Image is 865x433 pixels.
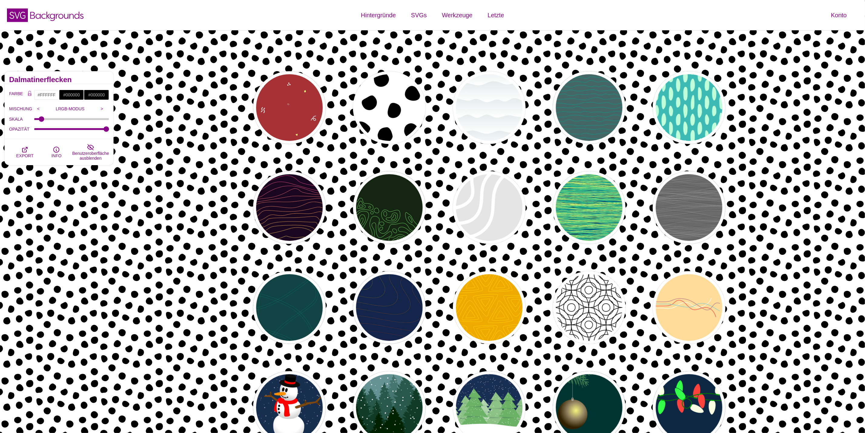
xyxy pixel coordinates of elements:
[9,106,32,111] font: MISCHUNG
[453,71,526,144] button: weißer subtiler Wellenhintergrund
[25,90,34,98] button: Farbsperre
[442,12,473,18] font: Werkzeuge
[361,12,396,18] font: Hintergründe
[653,71,725,144] button: grüne Tupfer und Punkte im Raster
[404,6,434,24] a: SVGs
[353,271,426,344] button: Marineblauer Hintergrund mit geschwungener Linienführung von Gelb nach Rot
[353,171,426,244] button: grün umrandete organische Formen
[9,75,72,84] font: Dalmatinerflecken
[411,12,427,18] font: SVGs
[41,139,72,165] button: INFO
[434,6,480,24] a: Werkzeuge
[553,271,626,344] button: schwarze, unvollkommene, sich kreuzende Ringe
[653,271,725,344] button: verschiedene verwickelte Fäden in horizontaler Linie
[553,171,626,244] button: verworrene Fäden aus Gelb, Grün und Blau
[253,171,326,244] button: Topographie-Design mit gelben bis rosa Linien
[453,271,526,344] button: umrandete gelbe Dreiecke in Dreiecken
[824,6,854,24] a: Konto
[72,151,109,161] font: Benutzeroberfläche ausblenden
[553,71,626,144] button: Reihen von verschnörkelten Linien
[253,71,326,144] button: sich wiederholende handgezeichnete Kritzeleien über durchgehendem Rot
[353,71,426,144] button: Schwarze Dalmatinerflecken, die sich auf weißem Hintergrund wiederholen
[831,12,847,18] font: Konto
[16,153,33,158] font: EXPORT
[9,139,41,165] button: EXPORT
[34,104,40,113] input: <
[9,117,23,122] font: SKALA
[51,153,61,158] font: INFO
[253,271,326,344] button: umrissene geschwungene Linien kreuzen sich über Grün
[9,127,29,132] font: OPAZITÄT
[9,91,23,96] font: FARBE
[480,6,512,24] a: Letzte
[453,171,526,244] button: obere linke Ecke weiße geschwungene Echolinien über grau
[653,171,725,244] button: graue geschwungene und wellige horizontale Linien
[72,139,109,165] button: Benutzeroberfläche ausblenden
[488,12,504,18] font: Letzte
[97,104,104,113] input: >
[353,6,404,24] a: Hintergründe
[56,106,84,111] font: LRGB-MODUS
